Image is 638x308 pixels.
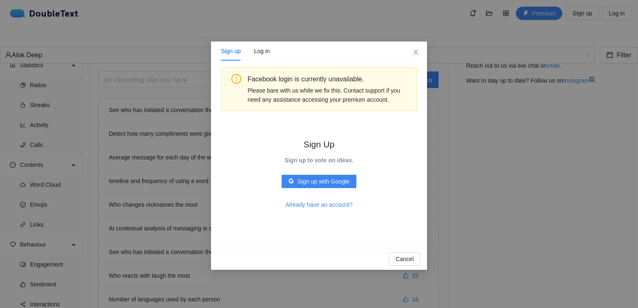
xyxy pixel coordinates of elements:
span: Cancel [395,254,414,264]
h2: Sign Up [279,137,359,151]
div: Sign up [221,46,240,56]
strong: Sign up to vote on ideas. [285,157,353,164]
span: google [288,178,294,185]
div: Facebook login is currently unavailable. [248,74,410,84]
span: Sign up with Google [297,177,349,186]
div: Please bare with us while we fix this. Contact support if you need any assistance accessing your ... [248,86,410,104]
span: exclamation-circle [231,74,241,84]
span: close [412,49,419,56]
button: googleSign up with Google [282,175,356,188]
span: Already have an account? [285,200,353,209]
button: Cancel [389,252,420,266]
div: Log in [254,46,270,56]
button: Already have an account? [279,198,359,211]
button: Close [405,42,427,64]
